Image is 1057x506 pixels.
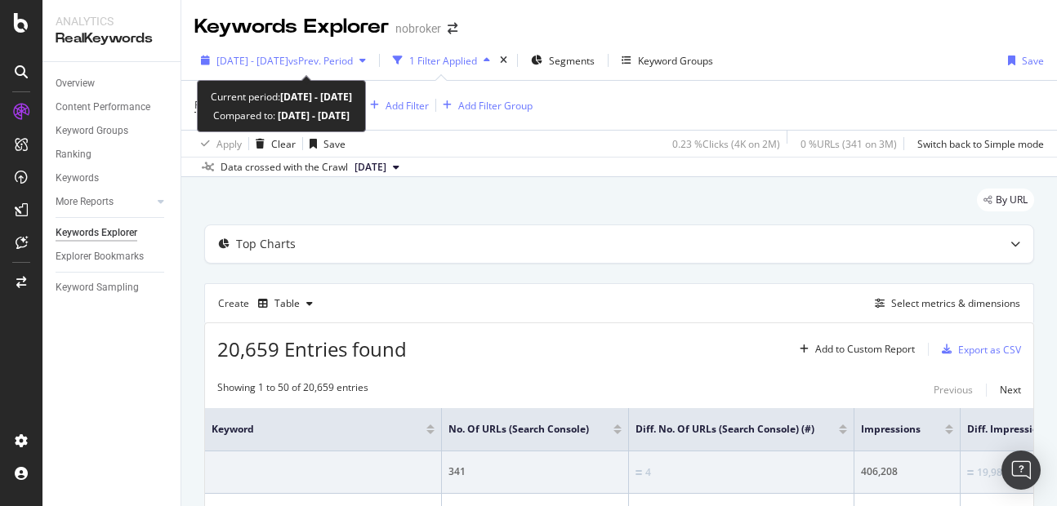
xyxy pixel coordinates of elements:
button: 1 Filter Applied [386,47,497,73]
div: Ranking [56,146,91,163]
div: Table [274,299,300,308]
button: Apply [194,131,242,157]
button: Add Filter [363,95,429,115]
div: Previous [934,383,973,397]
button: Export as CSV [935,336,1021,362]
div: arrow-right-arrow-left [448,23,457,34]
div: 1 Filter Applied [409,54,477,68]
button: Clear [249,131,296,157]
span: By URL [996,195,1028,205]
div: nobroker [395,20,441,37]
div: Add to Custom Report [815,344,915,354]
a: Keywords [56,170,169,187]
button: [DATE] - [DATE]vsPrev. Period [194,47,372,73]
button: Table [252,291,319,317]
div: Keywords Explorer [194,13,389,41]
div: Save [1022,54,1044,68]
button: Add Filter Group [436,95,533,115]
img: Equal [967,470,974,475]
div: 0 % URLs ( 341 on 3M ) [801,137,897,151]
a: Ranking [56,146,169,163]
span: Full URL [194,98,230,112]
div: 406,208 [861,464,953,479]
div: Keyword Sampling [56,279,139,296]
span: No. of URLs (Search Console) [448,422,589,437]
a: Keywords Explorer [56,224,169,242]
button: Select metrics & dimensions [868,294,1020,313]
div: Explorer Bookmarks [56,248,144,265]
div: 4 [645,465,651,480]
span: 20,659 Entries found [217,335,407,362]
div: Clear [271,137,296,151]
button: Previous [934,380,973,400]
button: Next [1000,380,1021,400]
span: Keyword [212,422,402,437]
div: More Reports [56,193,114,211]
span: Diff. No. of URLs (Search Console) (#) [636,422,814,437]
img: Equal [636,470,642,475]
a: Explorer Bookmarks [56,248,169,265]
a: More Reports [56,193,153,211]
button: Switch back to Simple mode [911,131,1044,157]
div: Switch back to Simple mode [917,137,1044,151]
div: Open Intercom Messenger [1001,451,1041,490]
div: 341 [448,464,622,479]
div: Current period: [211,87,352,106]
div: Keywords Explorer [56,224,137,242]
div: legacy label [977,189,1034,211]
div: Compared to: [213,106,350,125]
div: Keyword Groups [56,122,128,140]
button: [DATE] [348,158,406,177]
span: Impressions [861,422,921,437]
a: Keyword Groups [56,122,169,140]
div: Top Charts [236,236,296,252]
b: [DATE] - [DATE] [280,90,352,104]
div: Analytics [56,13,167,29]
a: Overview [56,75,169,92]
div: Overview [56,75,95,92]
div: Apply [216,137,242,151]
span: Segments [549,54,595,68]
button: Save [1001,47,1044,73]
div: 0.23 % Clicks ( 4K on 2M ) [672,137,780,151]
span: vs Prev. Period [288,54,353,68]
button: Keyword Groups [615,47,720,73]
span: 2025 Aug. 4th [355,160,386,175]
button: Add to Custom Report [793,336,915,362]
a: Content Performance [56,99,169,116]
span: [DATE] - [DATE] [216,54,288,68]
div: RealKeywords [56,29,167,48]
div: Add Filter Group [458,99,533,113]
div: Export as CSV [958,343,1021,357]
button: Save [303,131,346,157]
div: Keyword Groups [638,54,713,68]
button: Segments [524,47,601,73]
div: Keywords [56,170,99,187]
b: [DATE] - [DATE] [275,109,350,122]
div: Showing 1 to 50 of 20,659 entries [217,380,368,400]
div: Create [218,291,319,317]
div: Content Performance [56,99,150,116]
div: times [497,52,511,69]
div: Data crossed with the Crawl [221,160,348,175]
div: Next [1000,383,1021,397]
div: Save [323,137,346,151]
div: 19,987 [977,465,1008,480]
div: Add Filter [386,99,429,113]
div: Select metrics & dimensions [891,296,1020,310]
a: Keyword Sampling [56,279,169,296]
